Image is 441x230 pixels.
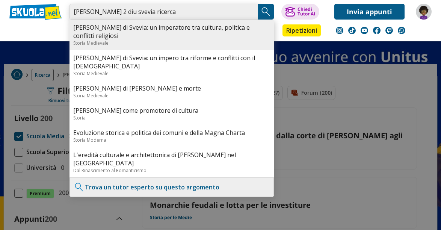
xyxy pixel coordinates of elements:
div: Chiedi Tutor AI [298,7,315,16]
div: Storia [73,115,270,121]
img: twitch [385,27,393,34]
a: [PERSON_NAME] di [PERSON_NAME] e morte [73,84,270,92]
button: ChiediTutor AI [281,4,319,20]
a: Evoluzione storica e politica dei comuni e della Magna Charta [73,129,270,137]
div: Storia Medievale [73,92,270,99]
div: Storia Medievale [73,40,270,46]
a: L'eredità culturale e architettonica di [PERSON_NAME] nel [GEOGRAPHIC_DATA] [73,151,270,167]
img: facebook [373,27,381,34]
a: [PERSON_NAME] di Svevia: un imperatore tra cultura, politica e conflitti religiosi [73,23,270,40]
a: Trova un tutor esperto su questo argomento [85,183,219,191]
a: Invia appunti [334,4,405,20]
img: youtube [361,27,368,34]
a: Appunti [68,24,101,38]
a: Ripetizioni [282,24,321,36]
img: sarahscuola [416,4,432,20]
div: Storia Moderna [73,137,270,143]
a: [PERSON_NAME] come promotore di cultura [73,106,270,115]
img: Trova un tutor esperto [74,182,85,193]
img: WhatsApp [398,27,405,34]
div: Dal Rinascimento al Romanticismo [73,167,270,174]
img: tiktok [348,27,356,34]
img: instagram [336,27,343,34]
input: Cerca appunti, riassunti o versioni [69,4,258,20]
a: [PERSON_NAME] di Svevia: un impero tra riforme e conflitti con il [DEMOGRAPHIC_DATA] [73,54,270,70]
button: Search Button [258,4,274,20]
img: Cerca appunti, riassunti o versioni [260,6,272,17]
div: Storia Medievale [73,70,270,77]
